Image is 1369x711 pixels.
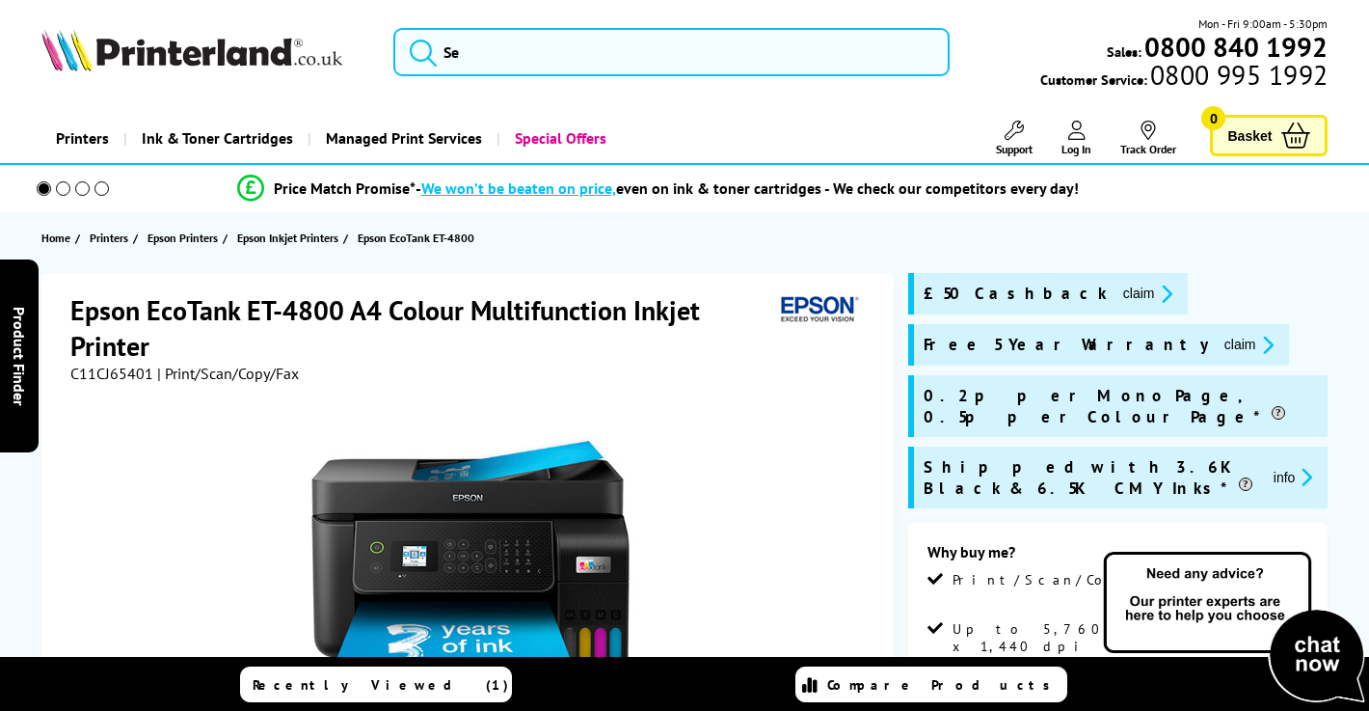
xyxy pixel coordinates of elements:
span: Ink & Toner Cartridges [142,114,293,163]
span: Mon - Fri 9:00am - 5:30pm [1198,14,1328,33]
a: Printerland Logo [41,29,369,75]
span: Printers [90,228,128,248]
a: 0800 840 1992 [1141,38,1328,56]
img: Open Live Chat window [1099,549,1369,707]
span: £50 Cashback [924,283,1108,305]
button: promo-description [1219,334,1279,356]
span: Log In [1061,142,1091,156]
a: Special Offers [497,114,621,163]
div: Why buy me? [927,542,1309,571]
img: Epson [773,292,862,328]
b: 0800 840 1992 [1144,29,1328,65]
div: - even on ink & toner cartridges - We check our competitors every day! [416,178,1079,198]
a: Compare Products [795,667,1067,702]
a: Track Order [1120,121,1176,156]
span: C11CJ65401 [70,364,153,383]
span: Shipped with 3.6K Black & 6.5K CMY Inks* [924,456,1258,499]
a: Basket 0 [1210,115,1328,156]
span: Price Match Promise* [274,178,416,198]
span: Free 5 Year Warranty [924,334,1209,356]
span: Up to 5,760 x 1,440 dpi Print [953,620,1114,672]
span: Epson Printers [148,228,218,248]
span: Recently Viewed (1) [253,676,509,694]
span: 0800 995 1992 [1147,66,1328,84]
a: Printers [90,228,133,248]
span: Customer Service: [1040,66,1328,89]
a: Home [41,228,75,248]
a: Printers [41,114,123,163]
input: Se [393,28,950,76]
span: 0 [1201,106,1225,130]
a: Epson Inkjet Printers [237,228,343,248]
a: Support [996,121,1033,156]
span: Epson EcoTank ET-4800 [358,231,474,245]
img: Printerland Logo [41,29,342,71]
span: Compare Products [827,676,1060,694]
span: Sales: [1107,42,1141,61]
a: Log In [1061,121,1091,156]
a: Epson Printers [148,228,223,248]
h1: Epson EcoTank ET-4800 A4 Colour Multifunction Inkjet Printer [70,292,773,364]
span: Print/Scan/Copy/Fax [953,571,1200,588]
a: Managed Print Services [308,114,497,163]
span: 0.2p per Mono Page, 0.5p per Colour Page* [924,385,1319,427]
span: Epson Inkjet Printers [237,228,338,248]
span: We won’t be beaten on price, [421,178,616,198]
button: promo-description [1117,283,1178,305]
li: modal_Promise [10,172,1305,205]
a: Recently Viewed (1) [240,667,512,702]
a: Ink & Toner Cartridges [123,114,308,163]
span: Product Finder [10,306,29,405]
span: Support [996,142,1033,156]
span: Home [41,228,70,248]
button: promo-description [1268,466,1319,488]
span: Basket [1227,123,1272,149]
span: | Print/Scan/Copy/Fax [157,364,299,383]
